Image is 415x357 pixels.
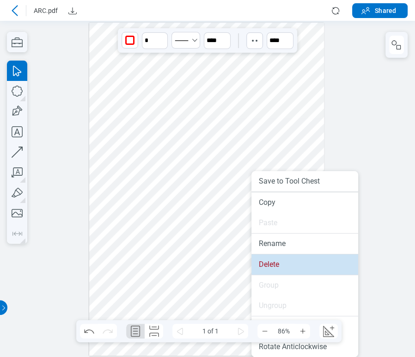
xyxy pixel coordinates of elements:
li: Delete [251,254,358,275]
button: Single Page Layout [126,324,145,339]
li: Copy [251,192,358,213]
button: Undo [80,324,98,339]
button: Continuous Page Layout [145,324,163,339]
button: Select Solid [171,32,200,49]
span: 1 of 1 [187,324,233,339]
button: Zoom Out [257,324,272,339]
button: Zoom In [295,324,310,339]
li: Save to Tool Chest [251,171,358,191]
span: ARC.pdf [34,6,58,15]
li: Paste [251,213,358,233]
button: Shared [352,3,408,18]
button: Redo [98,324,117,339]
button: Create Scale [319,324,338,339]
span: 86% [272,324,295,339]
li: Rotate Anticlockwise [251,337,358,357]
li: Ungroup [251,295,358,316]
span: Shared [375,6,396,15]
button: Download [65,3,80,18]
li: Group [251,275,358,295]
li: Rotate Clockwise [251,316,358,337]
li: Rename [251,234,358,254]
